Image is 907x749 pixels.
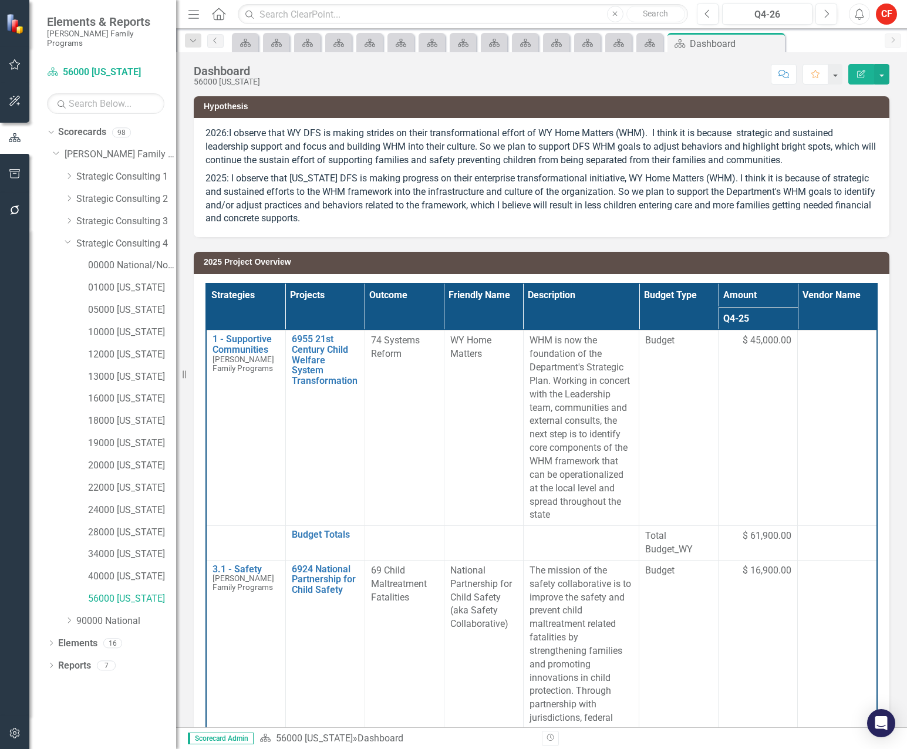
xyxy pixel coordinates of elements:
a: 22000 [US_STATE] [88,481,176,495]
td: Double-Click to Edit [523,330,639,526]
div: » [259,732,533,745]
a: 00000 National/No Jurisdiction (SC4) [88,259,176,272]
span: Total Budget_WY [645,529,712,556]
a: 1 - Supportive Communities [213,334,279,355]
div: Open Intercom Messenger [867,709,895,737]
a: Strategic Consulting 2 [76,193,176,206]
td: Double-Click to Edit [639,330,719,526]
p: WHM is now the foundation of the Department's Strategic Plan. Working in concert with the Leaders... [530,334,633,522]
a: 6924 National Partnership for Child Safety [292,564,359,595]
a: 16000 [US_STATE] [88,392,176,406]
a: 28000 [US_STATE] [88,526,176,539]
a: 90000 National [76,615,176,628]
span: [PERSON_NAME] Family Programs [213,573,274,592]
span: Search [643,9,668,18]
a: 40000 [US_STATE] [88,570,176,583]
a: Budget Totals [292,529,359,540]
h3: 2025 Project Overview [204,258,884,266]
a: 01000 [US_STATE] [88,281,176,295]
span: Scorecard Admin [188,733,254,744]
div: 7 [97,660,116,670]
td: Double-Click to Edit [365,330,444,526]
a: 12000 [US_STATE] [88,348,176,362]
a: 05000 [US_STATE] [88,303,176,317]
a: Scorecards [58,126,106,139]
a: Reports [58,659,91,673]
a: 20000 [US_STATE] [88,459,176,473]
td: Double-Click to Edit [444,526,523,561]
a: 6955 21st Century Child Welfare System Transformation [292,334,359,386]
span: Budget [645,334,712,347]
td: Double-Click to Edit Right Click for Context Menu [285,330,365,526]
a: Elements [58,637,97,650]
a: 56000 [US_STATE] [88,592,176,606]
p: 2025: I observe that [US_STATE] DFS is making progress on their enterprise transformational initi... [205,170,878,225]
a: 3.1 - Safety [213,564,279,575]
td: Double-Click to Edit Right Click for Context Menu [285,526,365,561]
a: [PERSON_NAME] Family Programs [65,148,176,161]
a: 10000 [US_STATE] [88,326,176,339]
a: 13000 [US_STATE] [88,370,176,384]
td: Double-Click to Edit [365,526,444,561]
a: 56000 [US_STATE] [47,66,164,79]
div: Dashboard [358,733,403,744]
div: 56000 [US_STATE] [194,77,260,86]
button: Q4-26 [722,4,813,25]
h3: Hypothesis [204,102,884,111]
a: 24000 [US_STATE] [88,504,176,517]
span: $ 61,900.00 [743,529,791,543]
input: Search Below... [47,93,164,114]
a: 56000 [US_STATE] [276,733,353,744]
span: Budget [645,564,712,578]
a: 34000 [US_STATE] [88,548,176,561]
div: Dashboard [690,36,782,51]
p: 2026:I observe that WY DFS is making strides on their transformational effort of WY Home Matters ... [205,127,878,170]
td: Double-Click to Edit [798,526,877,561]
td: Double-Click to Edit Right Click for Context Menu [206,330,285,526]
span: Elements & Reports [47,15,164,29]
td: Double-Click to Edit [523,526,639,561]
td: Double-Click to Edit [798,330,877,526]
a: Strategic Consulting 4 [76,237,176,251]
span: [PERSON_NAME] Family Programs [213,355,274,373]
small: [PERSON_NAME] Family Programs [47,29,164,48]
input: Search ClearPoint... [238,4,687,25]
button: Search [626,6,685,22]
div: Dashboard [194,65,260,77]
a: Strategic Consulting 3 [76,215,176,228]
td: Double-Click to Edit [719,330,798,526]
a: 19000 [US_STATE] [88,437,176,450]
span: 69 Child Maltreatment Fatalities [371,565,427,603]
span: $ 45,000.00 [743,334,791,347]
span: WY Home Matters [450,335,491,359]
div: 16 [103,638,122,648]
a: Strategic Consulting 1 [76,170,176,184]
td: Double-Click to Edit [444,330,523,526]
span: 74 Systems Reform [371,335,420,359]
span: National Partnership for Child Safety (aka Safety Collaborative) [450,565,512,629]
a: 18000 [US_STATE] [88,414,176,428]
div: 98 [112,127,131,137]
button: CF [876,4,897,25]
img: ClearPoint Strategy [6,14,26,34]
div: Q4-26 [726,8,809,22]
span: $ 16,900.00 [743,564,791,578]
